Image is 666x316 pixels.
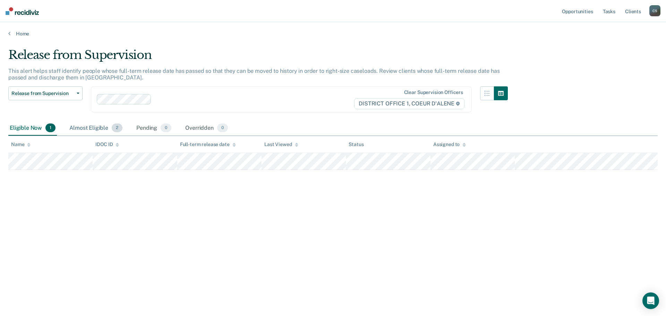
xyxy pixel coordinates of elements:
[8,48,508,68] div: Release from Supervision
[264,142,298,147] div: Last Viewed
[649,5,660,16] button: CS
[642,292,659,309] div: Open Intercom Messenger
[404,89,463,95] div: Clear supervision officers
[433,142,466,147] div: Assigned to
[112,123,122,133] span: 2
[649,5,660,16] div: C S
[217,123,228,133] span: 0
[11,142,31,147] div: Name
[354,98,464,109] span: DISTRICT OFFICE 1, COEUR D'ALENE
[8,121,57,136] div: Eligible Now1
[45,123,55,133] span: 1
[11,91,74,96] span: Release from Supervision
[8,31,658,37] a: Home
[349,142,364,147] div: Status
[180,142,236,147] div: Full-term release date
[8,68,499,81] p: This alert helps staff identify people whose full-term release date has passed so that they can b...
[135,121,173,136] div: Pending0
[68,121,124,136] div: Almost Eligible2
[184,121,229,136] div: Overridden0
[95,142,119,147] div: IDOC ID
[161,123,171,133] span: 0
[6,7,39,15] img: Recidiviz
[8,86,83,100] button: Release from Supervision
